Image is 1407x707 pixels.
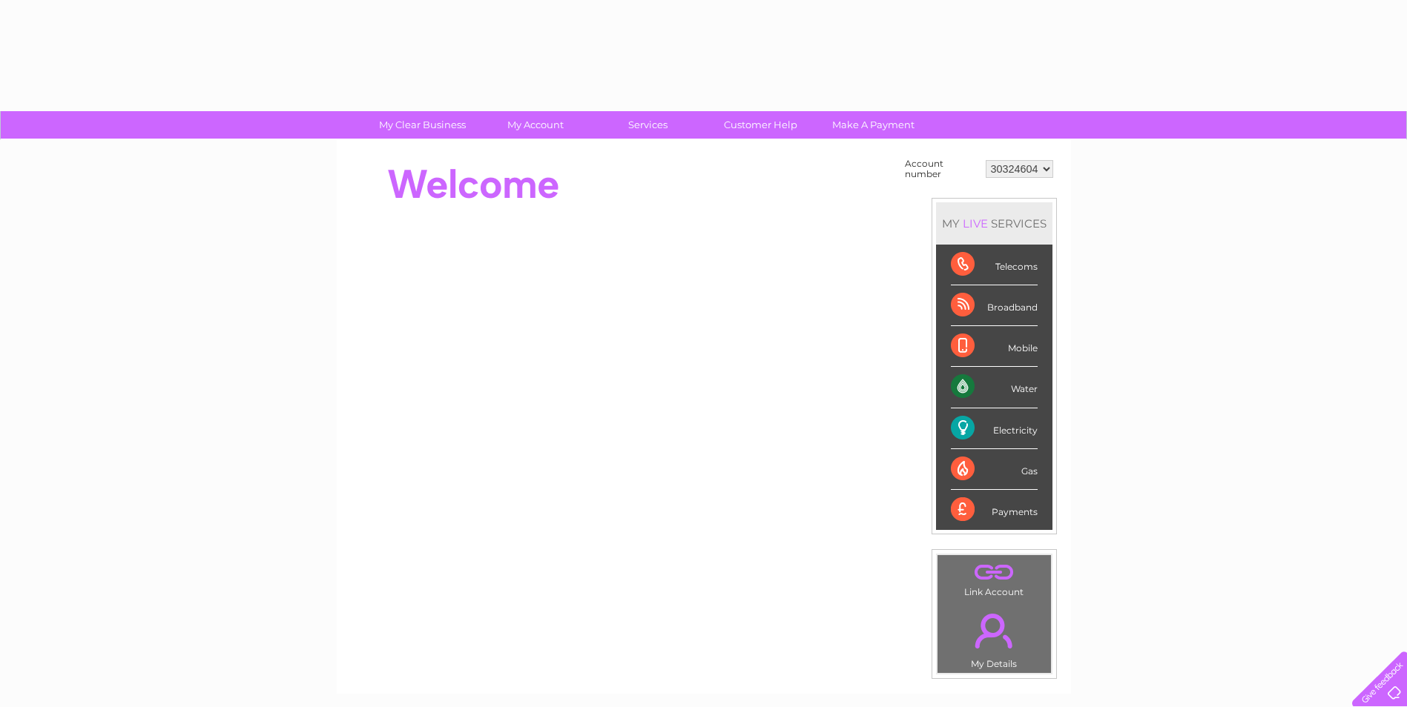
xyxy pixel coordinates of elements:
a: My Clear Business [361,111,484,139]
a: Customer Help [699,111,822,139]
div: Gas [951,449,1038,490]
div: MY SERVICES [936,202,1052,245]
a: . [941,605,1047,657]
a: Make A Payment [812,111,935,139]
a: Services [587,111,709,139]
td: Account number [901,155,982,183]
a: . [941,559,1047,585]
td: My Details [937,601,1052,674]
div: Payments [951,490,1038,530]
div: Electricity [951,408,1038,449]
div: Water [951,367,1038,408]
div: Broadband [951,285,1038,326]
a: My Account [474,111,596,139]
td: Link Account [937,554,1052,601]
div: Mobile [951,326,1038,367]
div: Telecoms [951,245,1038,285]
div: LIVE [960,216,991,230]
